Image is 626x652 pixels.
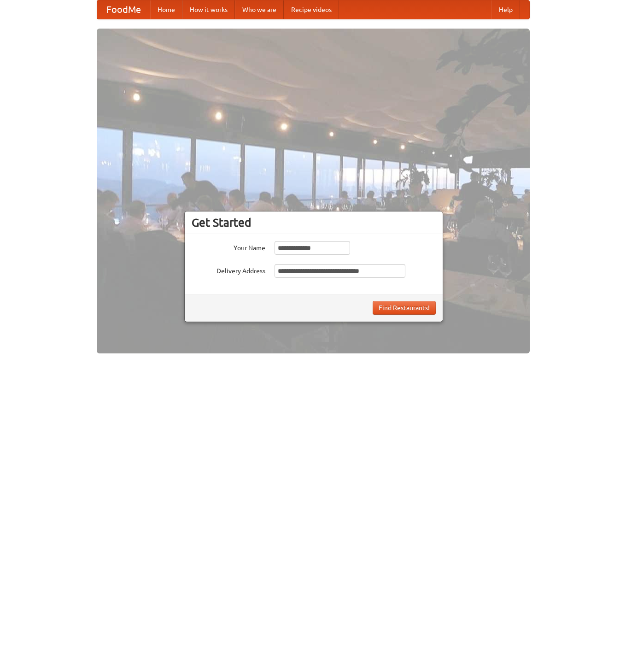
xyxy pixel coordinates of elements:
h3: Get Started [192,216,436,229]
a: Recipe videos [284,0,339,19]
a: FoodMe [97,0,150,19]
label: Delivery Address [192,264,265,276]
button: Find Restaurants! [373,301,436,315]
a: How it works [182,0,235,19]
a: Help [491,0,520,19]
a: Who we are [235,0,284,19]
a: Home [150,0,182,19]
label: Your Name [192,241,265,253]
